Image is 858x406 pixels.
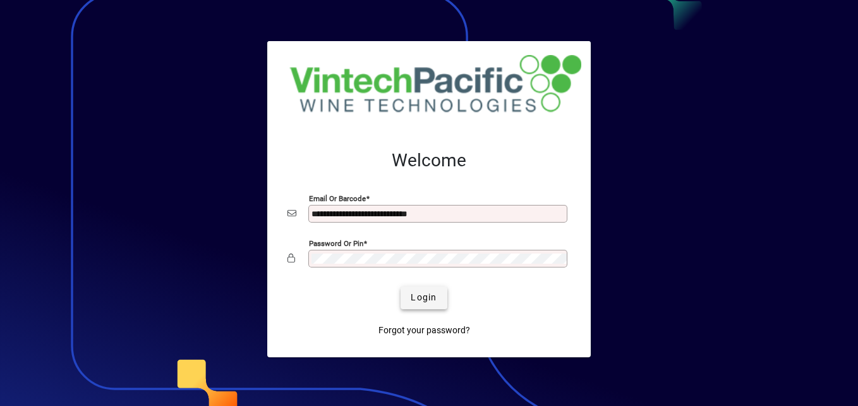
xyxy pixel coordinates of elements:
a: Forgot your password? [373,319,475,342]
span: Login [411,291,437,304]
mat-label: Password or Pin [309,238,363,247]
span: Forgot your password? [378,324,470,337]
h2: Welcome [287,150,571,171]
button: Login [401,286,447,309]
mat-label: Email or Barcode [309,194,366,202]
